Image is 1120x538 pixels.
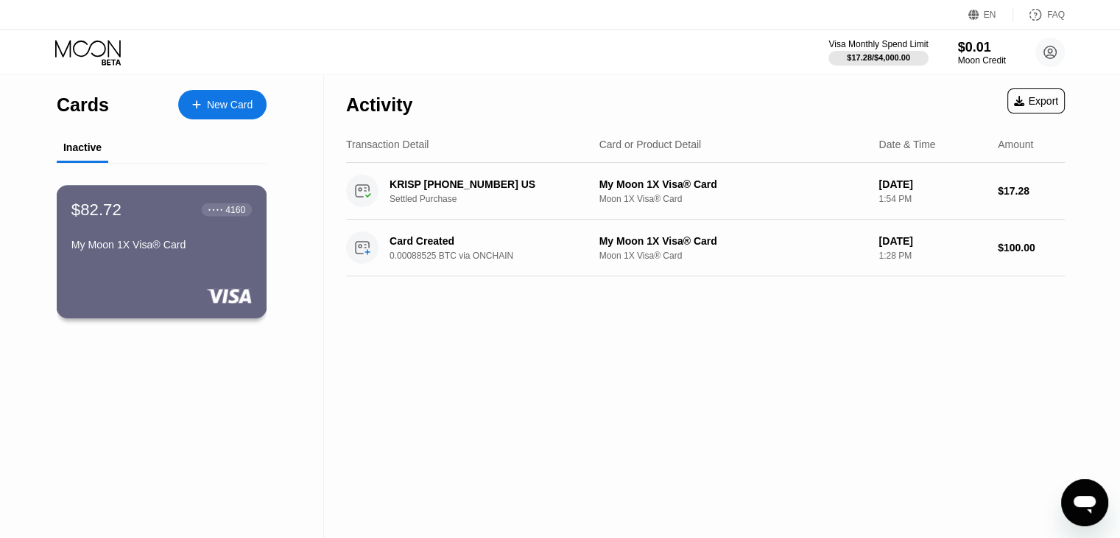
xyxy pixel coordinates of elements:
div: [DATE] [878,235,986,247]
div: Export [1007,88,1065,113]
div: Visa Monthly Spend Limit$17.28/$4,000.00 [828,39,928,66]
div: Card Created0.00088525 BTC via ONCHAINMy Moon 1X Visa® CardMoon 1X Visa® Card[DATE]1:28 PM$100.00 [346,220,1065,276]
div: $100.00 [998,242,1065,254]
div: Inactive [63,142,102,153]
div: $0.01 [958,40,1006,55]
div: My Moon 1X Visa® Card [599,235,867,247]
div: FAQ [1047,10,1065,20]
div: Moon 1X Visa® Card [599,194,867,204]
div: Card or Product Detail [599,139,702,150]
div: 4160 [225,204,245,214]
div: $82.72 [71,200,121,219]
div: 1:28 PM [878,251,986,261]
div: New Card [207,99,253,111]
div: $82.72● ● ● ●4160My Moon 1X Visa® Card [57,186,266,318]
div: Visa Monthly Spend Limit [828,39,928,49]
div: My Moon 1X Visa® Card [599,178,867,190]
div: 0.00088525 BTC via ONCHAIN [390,251,607,261]
div: ● ● ● ● [208,207,223,212]
iframe: Button to launch messaging window [1061,479,1108,526]
div: 1:54 PM [878,194,986,204]
div: New Card [178,90,267,119]
div: Activity [346,94,412,116]
div: Settled Purchase [390,194,607,204]
div: Card Created [390,235,591,247]
div: Transaction Detail [346,139,429,150]
div: [DATE] [878,178,986,190]
div: $17.28 [998,185,1065,197]
div: FAQ [1013,7,1065,22]
div: Amount [998,139,1033,150]
div: EN [984,10,996,20]
div: Date & Time [878,139,935,150]
div: Export [1014,95,1058,107]
div: Moon 1X Visa® Card [599,251,867,261]
div: $0.01Moon Credit [958,40,1006,66]
div: EN [968,7,1013,22]
div: KRISP [PHONE_NUMBER] US [390,178,591,190]
div: Cards [57,94,109,116]
div: My Moon 1X Visa® Card [71,239,252,251]
div: KRISP [PHONE_NUMBER] USSettled PurchaseMy Moon 1X Visa® CardMoon 1X Visa® Card[DATE]1:54 PM$17.28 [346,163,1065,220]
div: Moon Credit [958,55,1006,66]
div: $17.28 / $4,000.00 [847,53,910,62]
